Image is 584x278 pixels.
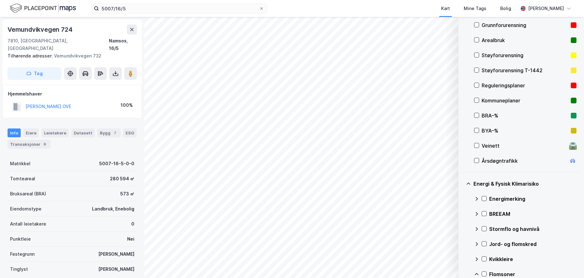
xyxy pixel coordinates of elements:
div: 573 ㎡ [120,190,134,198]
div: 5007-16-5-0-0 [99,160,134,167]
div: Hjemmelshaver [8,90,137,98]
div: Info [8,128,21,137]
div: 6 [42,141,48,147]
div: Kvikkleire [489,255,576,263]
button: Tag [8,67,62,80]
div: Vemundvikvegen 724 [8,25,73,35]
div: Transaksjoner [8,140,51,149]
img: logo.f888ab2527a4732fd821a326f86c7f29.svg [10,3,76,14]
div: Datasett [71,128,95,137]
div: Stormflo og havnivå [489,225,576,233]
div: BREEAM [489,210,576,218]
div: [PERSON_NAME] [98,265,134,273]
div: Tomteareal [10,175,35,183]
div: Støyforurensning [482,52,568,59]
div: Mine Tags [464,5,486,12]
div: Antall leietakere [10,220,46,228]
div: Jord- og flomskred [489,240,576,248]
input: Søk på adresse, matrikkel, gårdeiere, leietakere eller personer [99,4,259,13]
div: Årsdøgntrafikk [482,157,566,165]
div: Grunnforurensning [482,21,568,29]
div: Reguleringsplaner [482,82,568,89]
div: Punktleie [10,235,31,243]
div: Bygg [97,128,121,137]
div: Tinglyst [10,265,28,273]
div: Arealbruk [482,36,568,44]
div: Leietakere [41,128,69,137]
div: Eiendomstype [10,205,41,213]
div: Namsos, 16/5 [109,37,137,52]
div: 0 [131,220,134,228]
div: Nei [127,235,134,243]
div: Landbruk, Enebolig [92,205,134,213]
div: Bolig [500,5,511,12]
div: Veinett [482,142,566,150]
div: ESG [123,128,137,137]
div: Bruksareal (BRA) [10,190,46,198]
span: Tilhørende adresser: [8,53,54,58]
div: Støyforurensning T-1442 [482,67,568,74]
div: Kart [441,5,450,12]
div: [PERSON_NAME] [528,5,564,12]
div: BRA–% [482,112,568,119]
div: 7 [112,130,118,136]
div: Matrikkel [10,160,30,167]
div: Energi & Fysisk Klimarisiko [473,180,576,188]
div: 🛣️ [569,142,577,150]
div: 7810, [GEOGRAPHIC_DATA], [GEOGRAPHIC_DATA] [8,37,109,52]
div: 280 594 ㎡ [110,175,134,183]
div: [PERSON_NAME] [98,250,134,258]
div: 100% [121,101,133,109]
div: Festegrunn [10,250,35,258]
div: Flomsoner [489,270,576,278]
div: Kommuneplaner [482,97,568,104]
div: Vemundvikvegen 732 [8,52,132,60]
div: BYA–% [482,127,568,134]
div: Eiere [23,128,39,137]
div: Energimerking [489,195,576,203]
iframe: Chat Widget [553,248,584,278]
